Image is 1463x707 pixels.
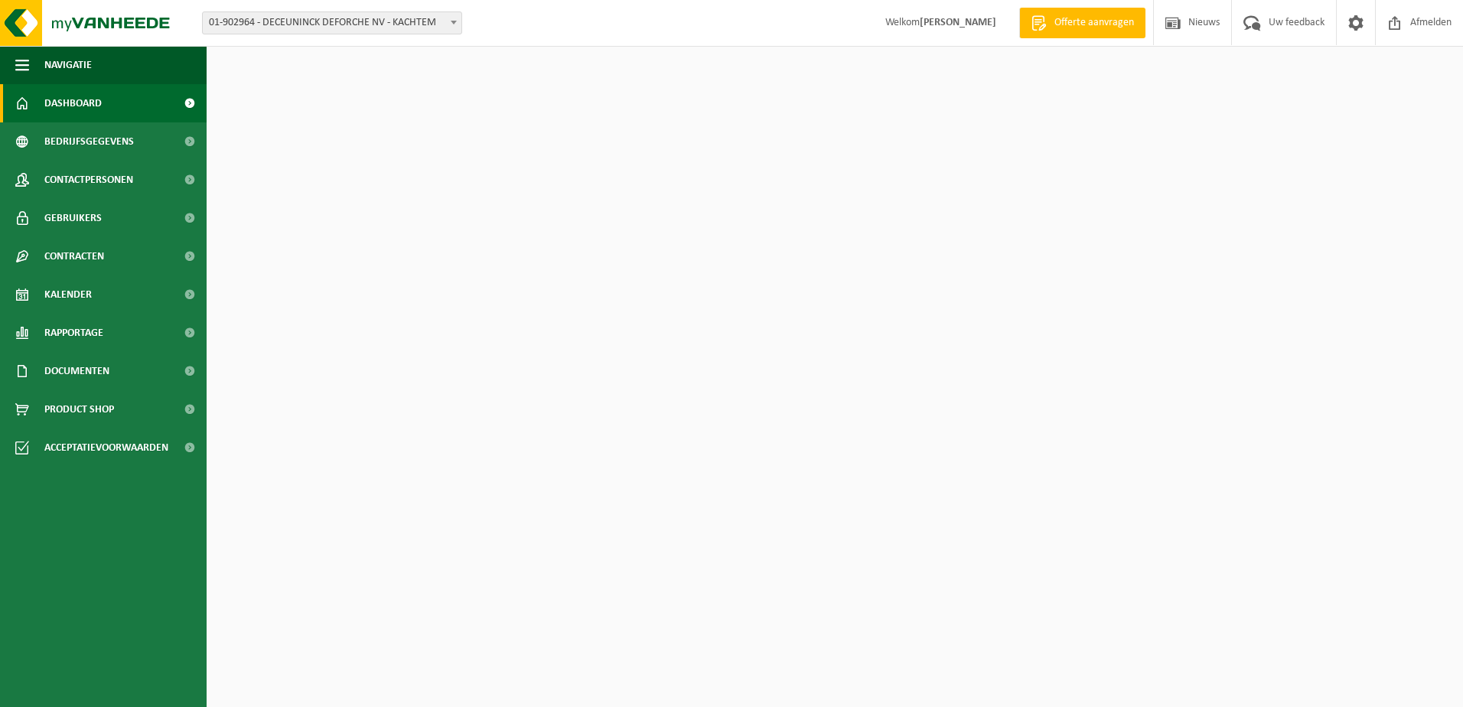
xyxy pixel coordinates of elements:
a: Offerte aanvragen [1019,8,1145,38]
span: Contracten [44,237,104,275]
span: Contactpersonen [44,161,133,199]
span: Navigatie [44,46,92,84]
span: Acceptatievoorwaarden [44,428,168,467]
span: Gebruikers [44,199,102,237]
span: Kalender [44,275,92,314]
span: Dashboard [44,84,102,122]
span: Bedrijfsgegevens [44,122,134,161]
strong: [PERSON_NAME] [920,17,996,28]
span: Offerte aanvragen [1051,15,1138,31]
span: Product Shop [44,390,114,428]
span: Documenten [44,352,109,390]
span: 01-902964 - DECEUNINCK DEFORCHE NV - KACHTEM [203,12,461,34]
span: 01-902964 - DECEUNINCK DEFORCHE NV - KACHTEM [202,11,462,34]
span: Rapportage [44,314,103,352]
